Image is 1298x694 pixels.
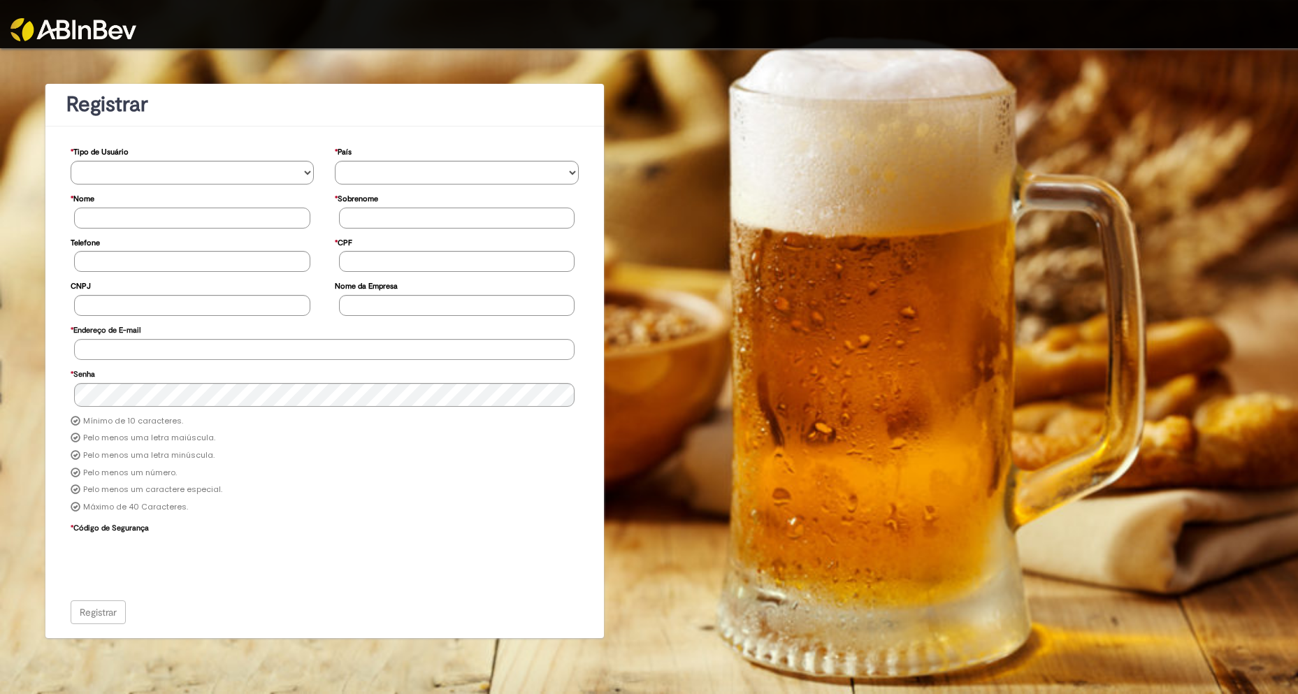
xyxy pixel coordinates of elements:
label: Nome da Empresa [335,275,398,295]
label: Endereço de E-mail [71,319,140,339]
label: Pelo menos uma letra minúscula. [83,450,215,461]
label: CNPJ [71,275,91,295]
label: Pelo menos uma letra maiúscula. [83,433,215,444]
label: Mínimo de 10 caracteres. [83,416,183,427]
h1: Registrar [66,93,583,116]
label: Telefone [71,231,100,252]
label: Tipo de Usuário [71,140,129,161]
iframe: reCAPTCHA [74,536,287,591]
img: ABInbev-white.png [10,18,136,41]
label: Pelo menos um número. [83,468,177,479]
label: Nome [71,187,94,208]
label: Máximo de 40 Caracteres. [83,502,188,513]
label: Sobrenome [335,187,378,208]
label: Senha [71,363,95,383]
label: Pelo menos um caractere especial. [83,484,222,496]
label: CPF [335,231,352,252]
label: Código de Segurança [71,516,149,537]
label: País [335,140,352,161]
